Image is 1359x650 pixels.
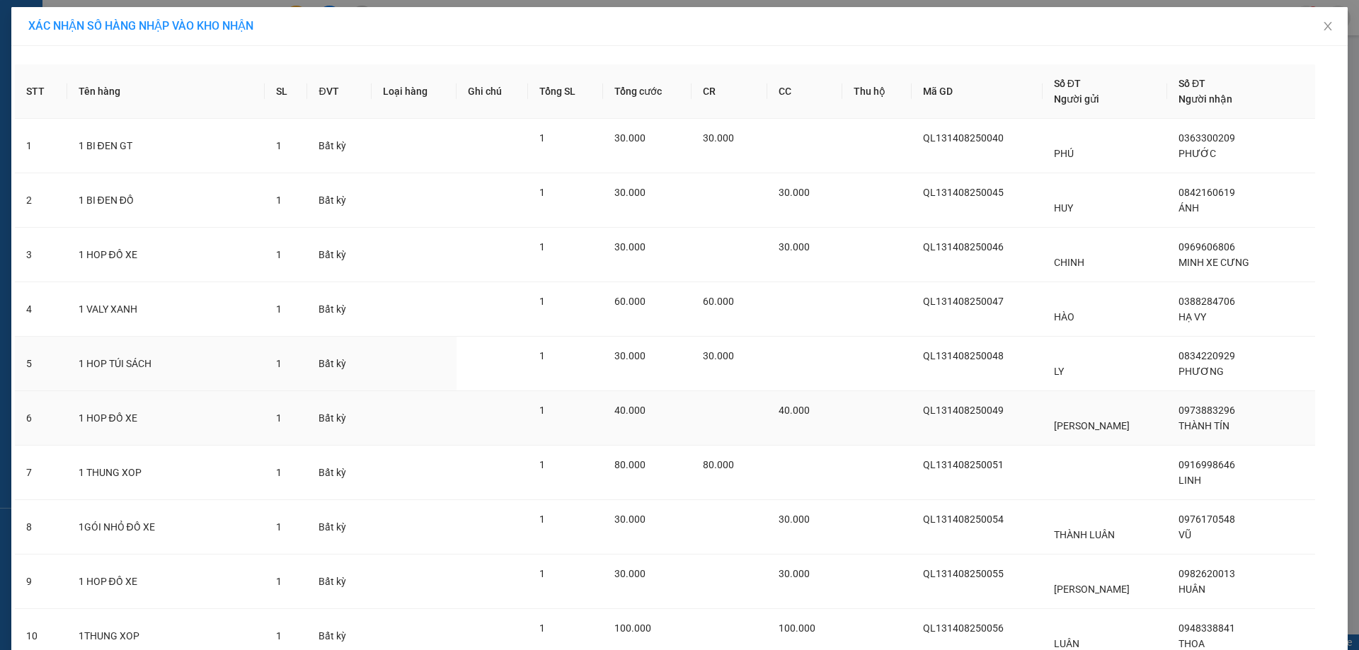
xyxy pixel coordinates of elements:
td: 1 HOP ĐỒ XE [67,391,265,446]
span: 1 [276,195,282,206]
td: 1 HOP ĐỒ XE [67,228,265,282]
td: 5 [15,337,67,391]
span: 40.000 [779,405,810,416]
td: 1 [15,119,67,173]
span: LUÂN [1054,638,1079,649]
span: 1 [539,513,545,525]
th: SL [265,64,308,119]
span: THÀNH TÍN [1179,420,1229,431]
span: 1 [276,140,282,151]
span: 1 [276,576,282,587]
span: 1 [539,459,545,470]
th: ĐVT [307,64,371,119]
td: 1 BI ĐEN GT [67,119,265,173]
span: 1 [539,296,545,307]
td: Bất kỳ [307,282,371,337]
td: Bất kỳ [307,337,371,391]
span: 0976170548 [1179,513,1235,525]
span: 0842160619 [1179,187,1235,198]
span: 60.000 [703,296,734,307]
span: Người nhận [1179,93,1232,105]
span: 1 [276,467,282,478]
span: [PERSON_NAME] [1054,420,1130,431]
span: VŨ [1179,529,1191,540]
span: 30.000 [614,241,646,253]
span: CHINH [1054,257,1084,268]
span: PHƯƠNG [1179,366,1224,377]
span: 30.000 [779,513,810,525]
td: Bất kỳ [307,173,371,228]
th: Mã GD [912,64,1043,119]
span: HÀO [1054,311,1074,323]
td: 8 [15,500,67,555]
span: 60.000 [614,296,646,307]
span: QL131408250047 [923,296,1004,307]
span: Người gửi [1054,93,1099,105]
span: QL131408250046 [923,241,1004,253]
span: 30.000 [779,241,810,253]
span: 30.000 [779,568,810,579]
td: 6 [15,391,67,446]
span: 1 [539,132,545,144]
span: 30.000 [614,132,646,144]
th: Tổng cước [603,64,692,119]
span: QL131408250051 [923,459,1004,470]
span: ÁNH [1179,202,1199,214]
span: 0973883296 [1179,405,1235,416]
span: 40.000 [614,405,646,416]
span: QL131408250045 [923,187,1004,198]
span: LY [1054,366,1064,377]
span: 1 [539,568,545,579]
button: Close [1308,7,1348,47]
span: 30.000 [614,513,646,525]
span: HẠ VY [1179,311,1206,323]
span: 1 [276,521,282,533]
td: 9 [15,555,67,609]
th: Tổng SL [528,64,602,119]
span: QL131408250040 [923,132,1004,144]
td: 4 [15,282,67,337]
span: 0982620013 [1179,568,1235,579]
th: Ghi chú [457,64,528,119]
td: 3 [15,228,67,282]
td: 7 [15,446,67,500]
span: 0948338841 [1179,622,1235,634]
span: 80.000 [703,459,734,470]
span: 30.000 [614,187,646,198]
td: Bất kỳ [307,391,371,446]
span: QL131408250054 [923,513,1004,525]
td: 2 [15,173,67,228]
span: 1 [539,622,545,634]
td: 1 VALY XANH [67,282,265,337]
span: PHÚ [1054,148,1074,159]
span: 0916998646 [1179,459,1235,470]
span: 1 [276,358,282,369]
span: HUÂN [1179,584,1205,595]
span: QL131408250056 [923,622,1004,634]
span: 0969606806 [1179,241,1235,253]
span: 30.000 [614,350,646,361]
span: 1 [539,187,545,198]
span: PHƯỚC [1179,148,1216,159]
td: Bất kỳ [307,555,371,609]
th: Tên hàng [67,64,265,119]
span: 1 [276,630,282,642]
span: QL131408250055 [923,568,1004,579]
span: 0834220929 [1179,350,1235,361]
span: 30.000 [703,350,734,361]
span: HUY [1054,202,1073,214]
span: 80.000 [614,459,646,470]
td: 1 THUNG XOP [67,446,265,500]
span: 100.000 [614,622,651,634]
span: 1 [539,241,545,253]
td: 1 HOP TÚI SÁCH [67,337,265,391]
span: close [1322,21,1334,32]
span: 1 [276,303,282,315]
span: QL131408250048 [923,350,1004,361]
span: Số ĐT [1179,78,1205,89]
td: 1GÓI NHỎ ĐỒ XE [67,500,265,555]
span: THOA [1179,638,1205,649]
td: 1 HOP ĐỒ XE [67,555,265,609]
td: 1 BI ĐEN ĐỒ [67,173,265,228]
span: THÀNH LUÂN [1054,529,1115,540]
